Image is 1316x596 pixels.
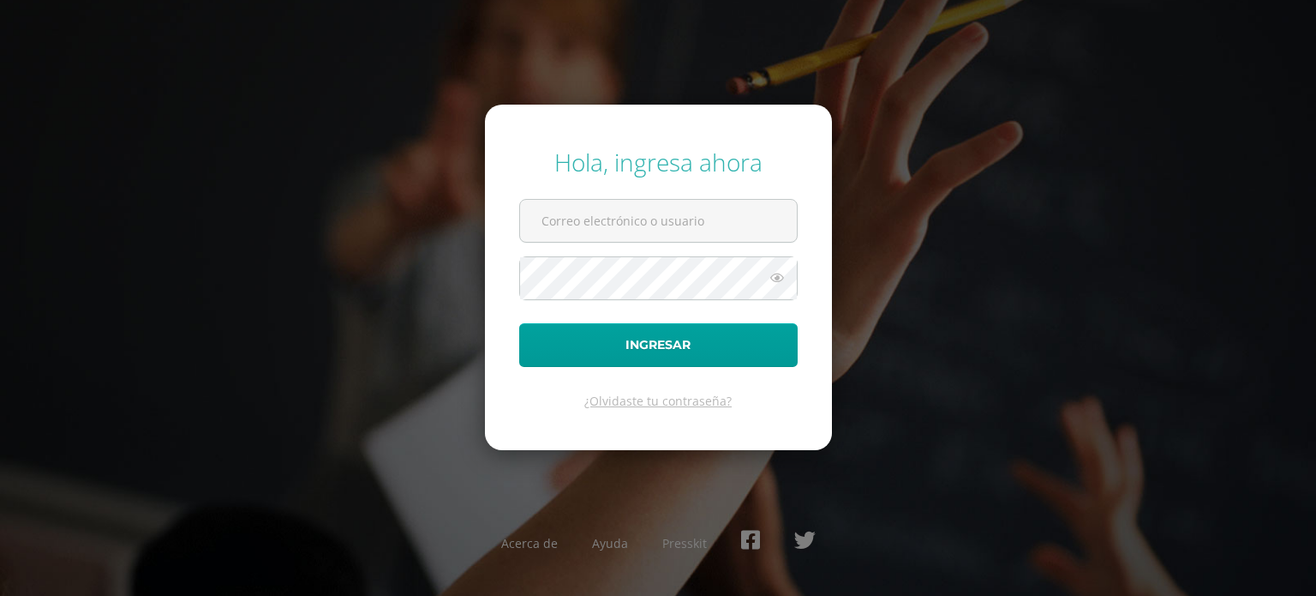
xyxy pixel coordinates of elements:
input: Correo electrónico o usuario [520,200,797,242]
a: Presskit [662,535,707,551]
div: Hola, ingresa ahora [519,146,798,178]
a: Ayuda [592,535,628,551]
a: ¿Olvidaste tu contraseña? [584,393,732,409]
a: Acerca de [501,535,558,551]
button: Ingresar [519,323,798,367]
